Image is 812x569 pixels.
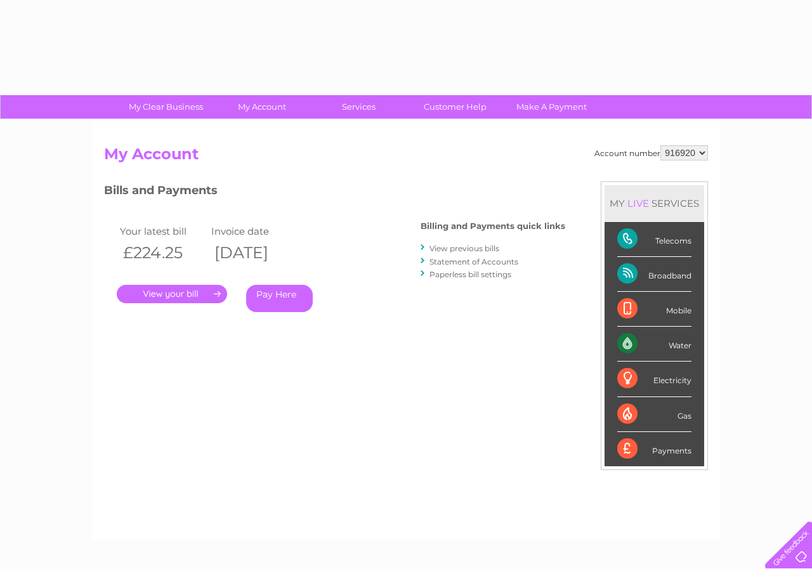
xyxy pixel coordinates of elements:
[594,145,708,160] div: Account number
[114,95,218,119] a: My Clear Business
[117,240,208,266] th: £224.25
[605,185,704,221] div: MY SERVICES
[429,270,511,279] a: Paperless bill settings
[306,95,411,119] a: Services
[617,362,691,396] div: Electricity
[617,292,691,327] div: Mobile
[429,244,499,253] a: View previous bills
[246,285,313,312] a: Pay Here
[429,257,518,266] a: Statement of Accounts
[117,285,227,303] a: .
[117,223,208,240] td: Your latest bill
[208,240,299,266] th: [DATE]
[617,432,691,466] div: Payments
[617,327,691,362] div: Water
[210,95,315,119] a: My Account
[403,95,507,119] a: Customer Help
[499,95,604,119] a: Make A Payment
[617,222,691,257] div: Telecoms
[104,181,565,204] h3: Bills and Payments
[625,197,652,209] div: LIVE
[617,397,691,432] div: Gas
[208,223,299,240] td: Invoice date
[421,221,565,231] h4: Billing and Payments quick links
[104,145,708,169] h2: My Account
[617,257,691,292] div: Broadband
